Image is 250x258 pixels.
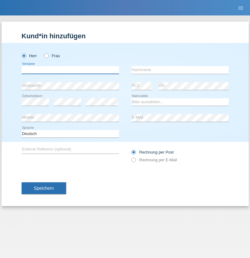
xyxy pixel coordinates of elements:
input: Herr [22,53,26,57]
h1: Kund*in hinzufügen [22,32,229,40]
i: menu [238,5,244,11]
label: Rechnung per Post [131,150,174,154]
input: Rechnung per E-Mail [131,158,135,165]
label: Rechnung per E-Mail [131,158,177,162]
label: Frau [44,53,60,58]
input: Frau [44,53,48,57]
input: Rechnung per Post [131,150,135,158]
label: Herr [22,53,37,58]
button: Speichern [22,182,66,194]
a: menu [235,6,247,10]
span: Speichern [34,186,54,191]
